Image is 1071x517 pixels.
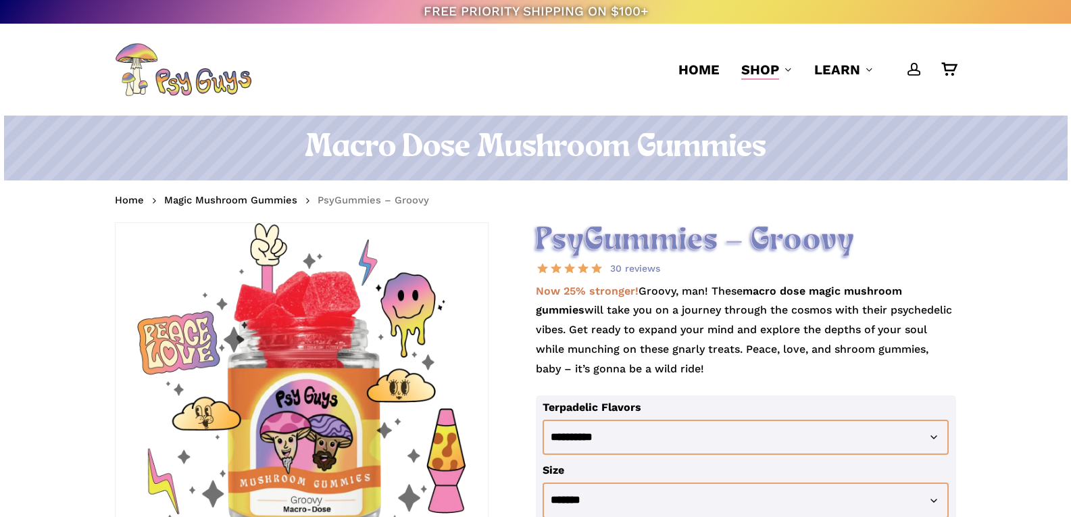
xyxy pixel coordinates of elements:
[536,222,957,260] h2: PsyGummies – Groovy
[678,61,720,78] span: Home
[115,193,144,207] a: Home
[741,60,793,79] a: Shop
[115,43,251,97] img: PsyGuys
[741,61,779,78] span: Shop
[115,129,956,167] h1: Macro Dose Mushroom Gummies
[941,62,956,77] a: Cart
[536,285,639,297] strong: Now 25% stronger!
[678,60,720,79] a: Home
[318,194,429,206] span: PsyGummies – Groovy
[814,61,860,78] span: Learn
[668,24,956,116] nav: Main Menu
[814,60,874,79] a: Learn
[164,193,297,207] a: Magic Mushroom Gummies
[543,464,564,476] label: Size
[543,401,641,414] label: Terpadelic Flavors
[536,282,957,395] p: Groovy, man! These will take you on a journey through the cosmos with their psychedelic vibes. Ge...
